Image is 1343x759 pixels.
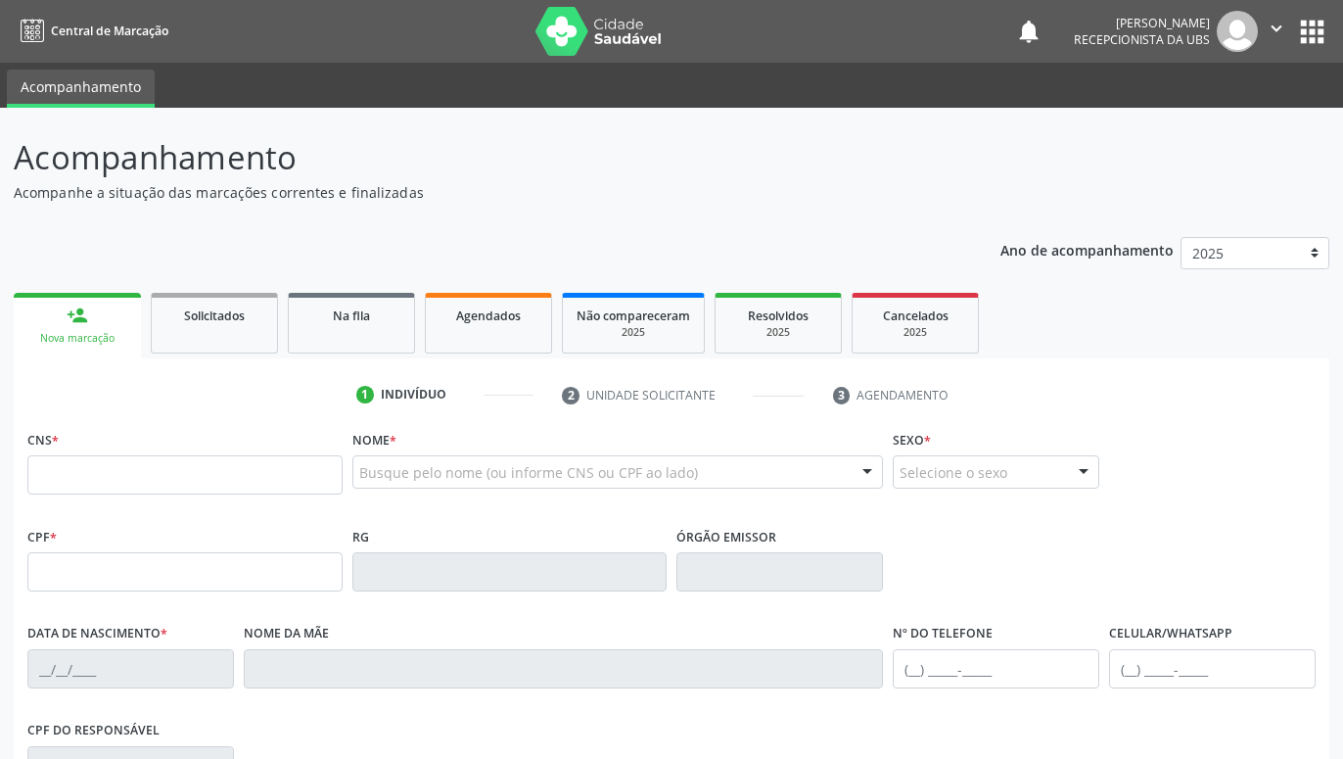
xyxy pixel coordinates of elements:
[1074,15,1210,31] div: [PERSON_NAME]
[676,522,776,552] label: Órgão emissor
[1266,18,1287,39] i: 
[456,308,521,324] span: Agendados
[27,619,167,649] label: Data de nascimento
[14,15,168,47] a: Central de Marcação
[381,386,446,403] div: Indivíduo
[27,425,59,455] label: CNS
[244,619,329,649] label: Nome da mãe
[893,425,931,455] label: Sexo
[333,308,370,324] span: Na fila
[14,133,935,182] p: Acompanhamento
[1109,649,1316,688] input: (__) _____-_____
[748,308,809,324] span: Resolvidos
[27,522,57,552] label: CPF
[577,325,690,340] div: 2025
[1217,11,1258,52] img: img
[1015,18,1042,45] button: notifications
[1258,11,1295,52] button: 
[577,308,690,324] span: Não compareceram
[900,462,1007,483] span: Selecione o sexo
[356,386,374,403] div: 1
[352,522,369,552] label: RG
[67,305,88,326] div: person_add
[883,308,949,324] span: Cancelados
[352,425,396,455] label: Nome
[1074,31,1210,48] span: Recepcionista da UBS
[1109,619,1232,649] label: Celular/WhatsApp
[359,462,698,483] span: Busque pelo nome (ou informe CNS ou CPF ao lado)
[184,308,245,324] span: Solicitados
[1295,15,1329,49] button: apps
[14,182,935,203] p: Acompanhe a situação das marcações correntes e finalizadas
[51,23,168,39] span: Central de Marcação
[729,325,827,340] div: 2025
[893,649,1099,688] input: (__) _____-_____
[7,70,155,108] a: Acompanhamento
[27,649,234,688] input: __/__/____
[866,325,964,340] div: 2025
[1000,237,1174,261] p: Ano de acompanhamento
[27,331,127,346] div: Nova marcação
[27,716,160,746] label: CPF do responsável
[893,619,993,649] label: Nº do Telefone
